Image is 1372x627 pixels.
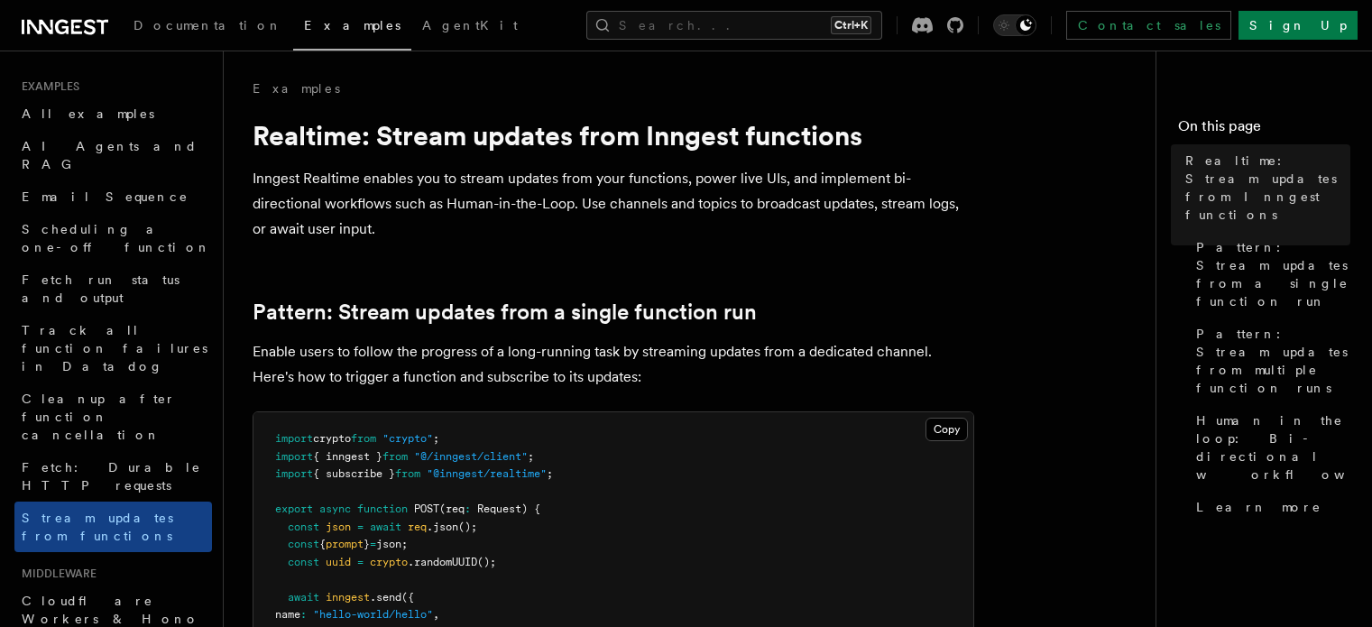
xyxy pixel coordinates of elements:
a: Cleanup after function cancellation [14,383,212,451]
span: Examples [14,79,79,94]
span: (); [477,556,496,568]
span: crypto [370,556,408,568]
span: POST [414,503,439,515]
span: crypto [313,432,351,445]
span: , [433,608,439,621]
span: const [288,538,319,550]
span: = [357,521,364,533]
a: All examples [14,97,212,130]
a: Human in the loop: Bi-directional workflows [1189,404,1350,491]
span: ; [433,432,439,445]
button: Toggle dark mode [993,14,1036,36]
span: Pattern: Stream updates from a single function run [1196,238,1350,310]
span: : [300,608,307,621]
span: function [357,503,408,515]
a: Email Sequence [14,180,212,213]
span: prompt [326,538,364,550]
span: AI Agents and RAG [22,139,198,171]
kbd: Ctrl+K [831,16,871,34]
a: AgentKit [411,5,529,49]
a: Pattern: Stream updates from multiple function runs [1189,318,1350,404]
span: : [465,503,471,515]
span: } [364,538,370,550]
span: "@inngest/realtime" [427,467,547,480]
a: Fetch: Durable HTTP requests [14,451,212,502]
span: "hello-world/hello" [313,608,433,621]
span: All examples [22,106,154,121]
span: { [319,538,326,550]
span: .json [427,521,458,533]
span: .send [370,591,401,604]
span: async [319,503,351,515]
span: ({ [401,591,414,604]
a: Scheduling a one-off function [14,213,212,263]
span: uuid [326,556,351,568]
span: Documentation [134,18,282,32]
span: import [275,432,313,445]
span: (); [458,521,477,533]
span: = [357,556,364,568]
span: Fetch run status and output [22,272,180,305]
span: "@/inngest/client" [414,450,528,463]
span: inngest [326,591,370,604]
span: = [370,538,376,550]
span: const [288,521,319,533]
span: ) { [521,503,540,515]
a: Pattern: Stream updates from a single function run [253,300,757,325]
span: Middleware [14,567,97,581]
span: { subscribe } [313,467,395,480]
a: Realtime: Stream updates from Inngest functions [1178,144,1350,231]
button: Search...Ctrl+K [586,11,882,40]
a: Pattern: Stream updates from a single function run [1189,231,1350,318]
a: Sign Up [1238,11,1358,40]
span: Fetch: Durable HTTP requests [22,460,201,493]
h4: On this page [1178,115,1350,144]
span: Track all function failures in Datadog [22,323,207,373]
span: req [408,521,427,533]
a: Fetch run status and output [14,263,212,314]
span: Examples [304,18,401,32]
a: Documentation [123,5,293,49]
span: Learn more [1196,498,1321,516]
span: name [275,608,300,621]
span: Scheduling a one-off function [22,222,211,254]
span: ; [547,467,553,480]
span: (req [439,503,465,515]
span: json [326,521,351,533]
a: Examples [293,5,411,51]
span: "crypto" [382,432,433,445]
span: import [275,450,313,463]
span: .randomUUID [408,556,477,568]
h1: Realtime: Stream updates from Inngest functions [253,119,974,152]
span: Realtime: Stream updates from Inngest functions [1185,152,1350,224]
span: { inngest } [313,450,382,463]
a: Track all function failures in Datadog [14,314,212,383]
span: import [275,467,313,480]
span: from [395,467,420,480]
p: Enable users to follow the progress of a long-running task by streaming updates from a dedicated ... [253,339,974,390]
p: Inngest Realtime enables you to stream updates from your functions, power live UIs, and implement... [253,166,974,242]
span: await [370,521,401,533]
span: export [275,503,313,515]
button: Copy [925,418,968,441]
a: Learn more [1189,491,1350,523]
span: Pattern: Stream updates from multiple function runs [1196,325,1350,397]
a: AI Agents and RAG [14,130,212,180]
span: from [382,450,408,463]
span: AgentKit [422,18,518,32]
a: Contact sales [1066,11,1231,40]
span: Email Sequence [22,189,189,204]
a: Examples [253,79,340,97]
span: ; [528,450,534,463]
span: json; [376,538,408,550]
span: from [351,432,376,445]
a: Stream updates from functions [14,502,212,552]
span: await [288,591,319,604]
span: Request [477,503,521,515]
span: const [288,556,319,568]
span: Stream updates from functions [22,511,173,543]
span: Cleanup after function cancellation [22,392,176,442]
